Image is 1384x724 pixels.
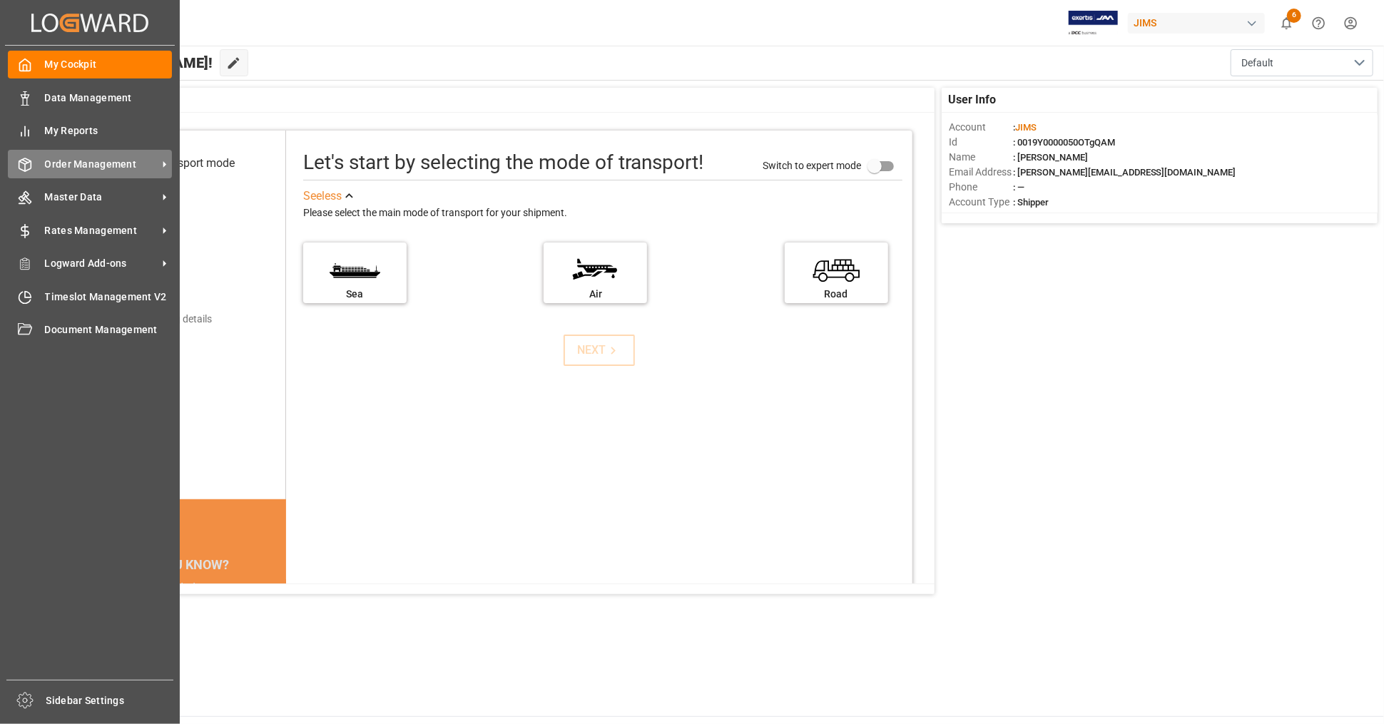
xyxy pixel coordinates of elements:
div: JIMS [1128,13,1265,34]
span: Phone [949,180,1013,195]
span: Default [1241,56,1273,71]
button: JIMS [1128,9,1271,36]
span: 6 [1287,9,1301,23]
span: Name [949,150,1013,165]
span: JIMS [1015,122,1037,133]
a: Document Management [8,316,172,344]
a: Timeslot Management V2 [8,282,172,310]
span: Email Address [949,165,1013,180]
span: Account [949,120,1013,135]
div: DID YOU KNOW? [77,549,286,579]
span: Sidebar Settings [46,693,174,708]
span: Master Data [45,190,158,205]
span: : — [1013,182,1024,193]
div: Sea [310,287,400,302]
span: Rates Management [45,223,158,238]
button: next slide / item [266,579,286,699]
span: Order Management [45,157,158,172]
span: My Reports [45,123,173,138]
span: : [1013,122,1037,133]
button: show 6 new notifications [1271,7,1303,39]
span: : 0019Y0000050OTgQAM [1013,137,1115,148]
span: Hello [PERSON_NAME]! [59,49,213,76]
button: Help Center [1303,7,1335,39]
a: My Cockpit [8,51,172,78]
span: : [PERSON_NAME][EMAIL_ADDRESS][DOMAIN_NAME] [1013,167,1236,178]
div: Let's start by selecting the mode of transport! [303,148,703,178]
button: NEXT [564,335,635,366]
span: Document Management [45,322,173,337]
span: : Shipper [1013,197,1049,208]
div: NEXT [577,342,621,359]
div: See less [303,188,342,205]
span: Account Type [949,195,1013,210]
span: Logward Add-ons [45,256,158,271]
div: Road [792,287,881,302]
button: open menu [1231,49,1373,76]
div: Please select the main mode of transport for your shipment. [303,205,902,222]
span: Data Management [45,91,173,106]
img: Exertis%20JAM%20-%20Email%20Logo.jpg_1722504956.jpg [1069,11,1118,36]
a: Data Management [8,83,172,111]
span: Timeslot Management V2 [45,290,173,305]
span: My Cockpit [45,57,173,72]
span: User Info [949,91,997,108]
span: Id [949,135,1013,150]
span: Switch to expert mode [763,160,861,171]
a: My Reports [8,117,172,145]
div: Air [551,287,640,302]
span: : [PERSON_NAME] [1013,152,1088,163]
div: The energy needed to power one large container ship across the ocean in a single day is the same ... [94,579,269,682]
